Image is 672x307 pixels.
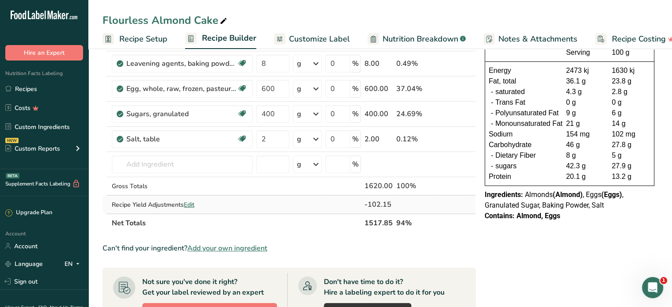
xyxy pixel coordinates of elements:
div: g [297,109,301,119]
div: 36.1 g [566,76,605,87]
div: NEW [5,138,19,143]
div: 20.1 g [566,171,605,182]
div: Salt, table [126,134,237,144]
div: 4.3 g [566,87,605,97]
span: Carbohydrate [489,140,532,150]
div: - [489,161,495,171]
div: 5 g [612,150,651,161]
b: (Eggs) [601,190,622,199]
div: Recipe Yield Adjustments [112,200,253,209]
span: Protein [489,171,511,182]
div: - [489,97,495,108]
div: 13.2 g [612,171,651,182]
div: 42.3 g [566,161,605,171]
div: Can't find your ingredient? [103,243,476,254]
div: 6 g [612,108,651,118]
div: - [489,150,495,161]
div: 21 g [566,118,605,129]
th: Net Totals [110,213,363,232]
div: 8.00 [364,58,393,69]
a: Customize Label [274,29,350,49]
div: Flourless Almond Cake [103,12,229,28]
div: Leavening agents, baking powder, low-sodium [126,58,237,69]
div: - [489,87,495,97]
span: Notes & Attachments [498,33,577,45]
div: 23.8 g [612,76,651,87]
div: 2.8 g [612,87,651,97]
button: Hire an Expert [5,45,83,61]
div: 24.69% [396,109,434,119]
div: 2.00 [364,134,393,144]
div: 1630 kj [612,65,651,76]
span: Trans Fat [495,97,525,108]
span: 1 [660,277,667,284]
div: 46 g [566,140,605,150]
div: Sugars, granulated [126,109,237,119]
span: Recipe Setup [119,33,167,45]
div: Contains: Almond, Eggs [485,211,654,221]
div: g [297,134,301,144]
a: Recipe Builder [185,28,256,49]
div: BETA [6,173,19,178]
div: EN [65,258,83,269]
div: 100% [396,181,434,191]
span: Recipe Builder [202,32,256,44]
b: (Almond) [553,190,583,199]
span: saturated [495,87,525,97]
span: Monounsaturated Fat [495,118,562,129]
div: -102.15 [364,199,393,210]
a: Recipe Setup [103,29,167,49]
div: 0.12% [396,134,434,144]
div: 1620.00 [364,181,393,191]
span: Sodium [489,129,513,140]
div: 154 mg [566,129,605,140]
th: 1517.85 [363,213,395,232]
span: Polyunsaturated Fat [495,108,558,118]
div: 0.49% [396,58,434,69]
div: 0 g [612,97,651,108]
div: Don't have time to do it? Hire a labeling expert to do it for you [324,277,444,298]
div: 37.04% [396,83,434,94]
div: Custom Reports [5,144,60,153]
span: sugars [495,161,516,171]
div: 400.00 [364,109,393,119]
span: Customize Label [289,33,350,45]
div: 27.8 g [612,140,651,150]
div: g [297,58,301,69]
div: 8 g [566,150,605,161]
div: 9 g [566,108,605,118]
span: Recipe Costing [612,33,666,45]
span: Nutrition Breakdown [383,33,458,45]
span: Fat, total [489,76,516,87]
div: - [489,118,495,129]
div: 14 g [612,118,651,129]
div: 27.9 g [612,161,651,171]
th: 94% [395,213,436,232]
div: 600.00 [364,83,393,94]
div: 0 g [566,97,605,108]
a: Language [5,256,43,272]
div: Upgrade Plan [5,208,52,217]
span: Add your own ingredient [187,243,267,254]
input: Add Ingredient [112,155,253,173]
div: g [297,83,301,94]
iframe: Intercom live chat [642,277,663,298]
div: - [489,108,495,118]
span: Almonds , Eggs , Granulated Sugar, Baking Powder, Salt [485,190,623,209]
div: Not sure you've done it right? Get your label reviewed by an expert [142,277,264,298]
span: Edit [184,201,194,209]
a: Nutrition Breakdown [368,29,466,49]
span: Energy [489,65,511,76]
div: g [297,159,301,170]
a: Notes & Attachments [483,29,577,49]
div: 102 mg [612,129,651,140]
div: Egg, whole, raw, frozen, pasteurized (Includes foods for USDA's Food Distribution Program) [126,83,237,94]
div: Gross Totals [112,182,253,191]
span: Dietary Fiber [495,150,536,161]
div: 2473 kj [566,65,605,76]
span: Ingredients: [485,190,523,199]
